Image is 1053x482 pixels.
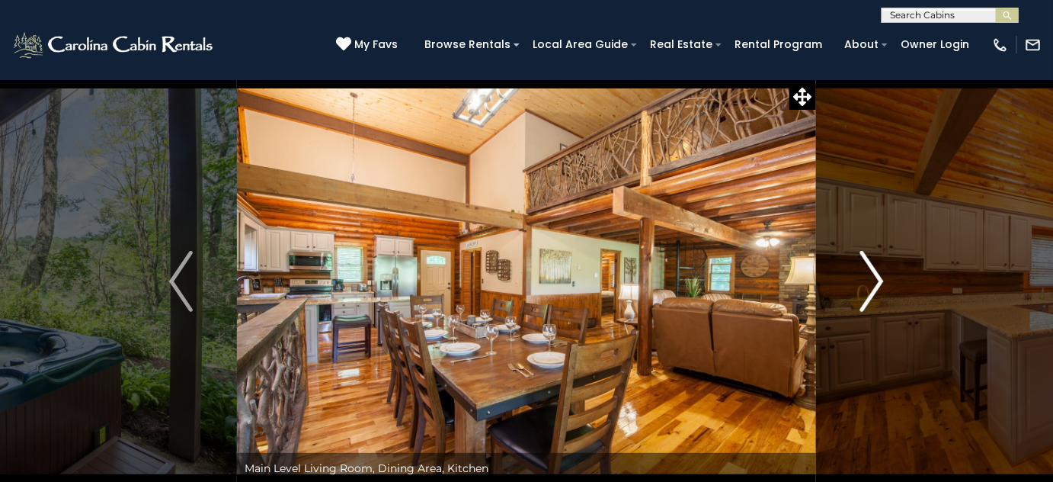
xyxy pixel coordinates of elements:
[11,30,217,60] img: White-1-2.png
[893,33,977,56] a: Owner Login
[417,33,518,56] a: Browse Rentals
[354,37,398,53] span: My Favs
[1025,37,1042,53] img: mail-regular-white.png
[992,37,1009,53] img: phone-regular-white.png
[837,33,886,56] a: About
[525,33,635,56] a: Local Area Guide
[727,33,830,56] a: Rental Program
[169,251,192,312] img: arrow
[336,37,402,53] a: My Favs
[860,251,883,312] img: arrow
[642,33,720,56] a: Real Estate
